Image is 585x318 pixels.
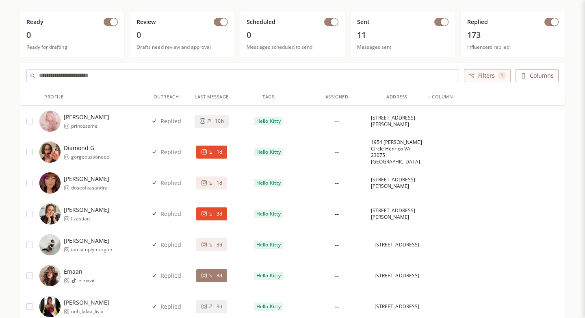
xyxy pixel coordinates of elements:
div: -- [335,209,339,219]
span: [STREET_ADDRESS][PERSON_NAME] [371,207,423,220]
span: Replied [160,117,181,125]
div: -- [335,271,339,281]
div: Outreach [154,94,179,100]
img: https://lookalike-images.influencerlist.ai/profiles/01518301-39b0-433b-af1b-e38430409e2b.jpg [39,142,61,163]
span: Replied [160,303,181,311]
span: Sent [357,18,370,26]
div: Profile [44,94,64,100]
span: [PERSON_NAME] [64,206,109,214]
span: Replied [160,210,181,218]
span: Hello Kitty [256,180,280,186]
div: Assigned [325,94,348,100]
span: Hello Kitty [256,303,280,310]
span: Messages scheduled to send [247,44,338,50]
span: Replied [467,18,488,26]
button: 3d [196,269,227,282]
img: https://lookalike-images.influencerlist.ai/profiles/b363274c-1afb-4bc8-b4ff-5d865f57bc63.jpg [39,203,61,224]
span: lizastian [71,216,109,222]
span: ooh_lalaa_livia [71,308,109,315]
span: Replied [160,272,181,280]
img: https://lookalike-images.influencerlist.ai/profiles/4dd73540-c942-493c-bf93-ec12362ac93b.jpg [39,296,61,317]
span: doseofkasandra [71,185,109,191]
button: 1d [196,146,227,159]
img: https://lookalike-images.influencerlist.ai/profiles/8000a5ad-3ea8-46ef-9e09-7fb0bd3fde44.jpg [39,111,61,132]
span: [STREET_ADDRESS] [375,303,419,310]
button: Columns [516,69,559,82]
span: [STREET_ADDRESS] [375,272,419,279]
span: iamsimplymorgan [71,246,112,253]
button: 3d [196,207,227,220]
button: 10h [195,115,228,128]
span: Review [136,18,156,26]
span: Ready for drafting [26,44,118,50]
span: 3d [217,303,222,310]
span: Hello Kitty [256,149,280,155]
span: 3d [217,272,222,279]
span: 1d [217,149,222,155]
span: 1 [498,72,506,80]
div: -- [335,147,339,157]
span: Influencers replied [467,44,559,50]
span: gorgeoussoneee [71,154,109,160]
span: 0 [26,29,118,41]
span: Hello Kitty [256,242,280,248]
div: -- [335,116,339,126]
div: + column [428,94,453,100]
span: [PERSON_NAME] [64,237,112,245]
span: Hello Kitty [256,272,280,279]
span: Emaan [64,268,94,276]
img: https://lookalike-images.influencerlist.ai/profiles/fb8e3e21-7c89-48f3-8a13-b5bafd9b9a6b.jpg [39,172,61,194]
div: Address [386,94,407,100]
span: 1d [217,180,222,186]
span: princessmei [71,123,109,129]
div: Last Message [195,94,229,100]
span: Messages sent [357,44,448,50]
span: 11 [357,29,448,41]
span: [PERSON_NAME] [64,298,109,307]
div: Tags [262,94,274,100]
span: 0 [247,29,338,41]
button: Filters 1 [464,69,511,82]
span: Hello Kitty [256,211,280,217]
span: Replied [160,241,181,249]
span: Hello Kitty [256,118,280,124]
span: [PERSON_NAME] [64,175,109,183]
span: Replied [160,179,181,187]
span: Diamond G [64,144,109,152]
span: Scheduled [247,18,275,26]
span: 10h [215,118,223,124]
button: 3d [196,300,227,313]
span: 0 [136,29,228,41]
div: -- [335,240,339,250]
span: Drafts need review and approval [136,44,228,50]
span: [STREET_ADDRESS][PERSON_NAME] [371,176,423,189]
span: [PERSON_NAME] [64,113,109,121]
button: 3d [196,238,227,251]
button: 1d [196,176,227,189]
span: 3d [217,242,222,248]
div: -- [335,302,339,311]
div: -- [335,178,339,188]
span: Replied [160,148,181,156]
span: 3d [217,211,222,217]
span: 1954 [PERSON_NAME] Circle Henrico VA 23075 [GEOGRAPHIC_DATA] [371,139,423,165]
span: e.mxvii [78,277,94,284]
span: [STREET_ADDRESS] [375,242,419,248]
span: [STREET_ADDRESS][PERSON_NAME] [371,115,423,128]
img: https://lookalike-images.influencerlist.ai/profiles/7209c205-f207-48d4-ac2a-abae151e8449.jpg [39,265,61,286]
img: https://lookalike-images.influencerlist.ai/profiles/8bbba3f9-7763-42a2-9424-ef72e02ef801.jpg [39,234,61,255]
span: Ready [26,18,43,26]
span: 173 [467,29,559,41]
